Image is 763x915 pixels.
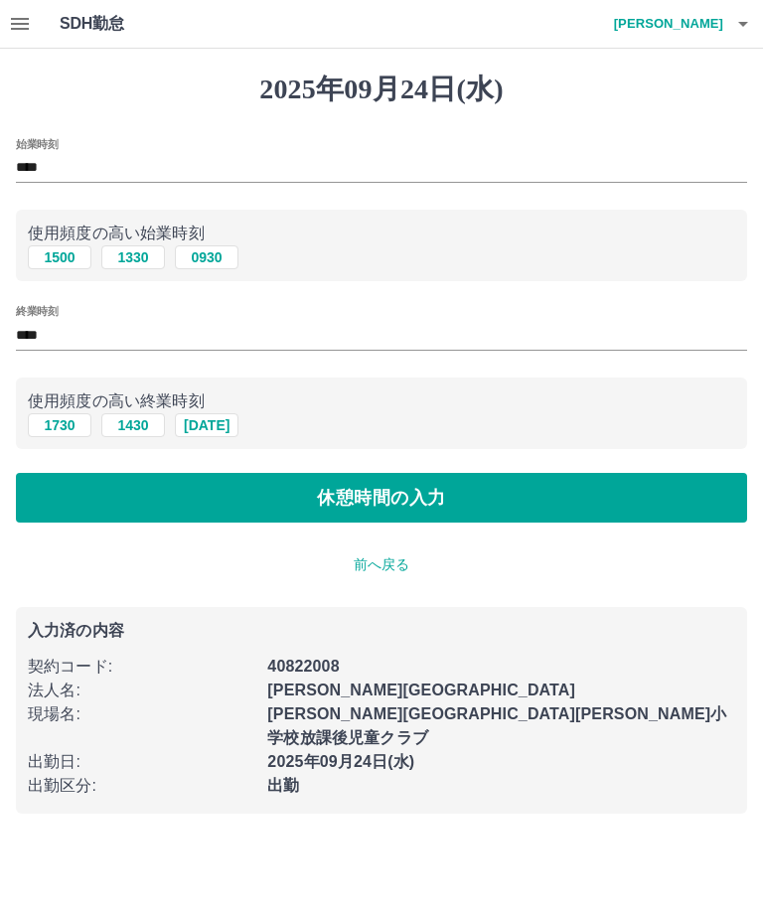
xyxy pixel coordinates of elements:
b: 40822008 [267,658,339,675]
h1: 2025年09月24日(水) [16,73,747,106]
button: 1730 [28,413,91,437]
button: 1430 [101,413,165,437]
button: [DATE] [175,413,238,437]
p: 出勤日 : [28,750,255,774]
p: 出勤区分 : [28,774,255,798]
p: 契約コード : [28,655,255,679]
p: 法人名 : [28,679,255,702]
p: 現場名 : [28,702,255,726]
p: 前へ戻る [16,554,747,575]
button: 1330 [101,245,165,269]
p: 入力済の内容 [28,623,735,639]
p: 使用頻度の高い終業時刻 [28,389,735,413]
b: 2025年09月24日(水) [267,753,414,770]
label: 始業時刻 [16,136,58,151]
b: 出勤 [267,777,299,794]
b: [PERSON_NAME][GEOGRAPHIC_DATA][PERSON_NAME]小学校放課後児童クラブ [267,705,726,746]
p: 使用頻度の高い始業時刻 [28,222,735,245]
button: 1500 [28,245,91,269]
button: 0930 [175,245,238,269]
b: [PERSON_NAME][GEOGRAPHIC_DATA] [267,682,575,698]
label: 終業時刻 [16,304,58,319]
button: 休憩時間の入力 [16,473,747,523]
